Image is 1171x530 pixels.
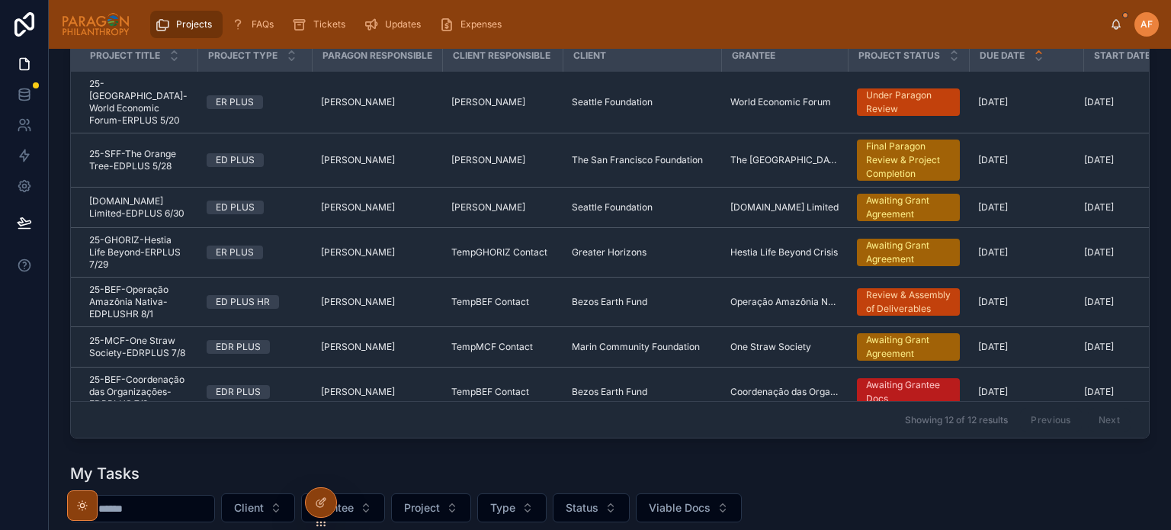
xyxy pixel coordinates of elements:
span: Bezos Earth Fund [572,386,647,398]
a: Seattle Foundation [572,201,712,214]
a: TempBEF Contact [451,386,553,398]
a: World Economic Forum [730,96,839,108]
a: ED PLUS HR [207,295,303,309]
span: Paragon Responsible [322,50,432,62]
span: Viable Docs [649,500,711,516]
span: [DATE] [1084,386,1114,398]
span: Client [573,50,606,62]
span: Hestia Life Beyond Crisis [730,246,838,259]
div: Awaiting Grant Agreement [866,333,951,361]
button: Select Button [553,493,630,522]
span: [PERSON_NAME] [451,96,525,108]
a: [DOMAIN_NAME] Limited-EDPLUS 6/30 [89,195,188,220]
a: ER PLUS [207,246,303,259]
a: Review & Assembly of Deliverables [857,288,960,316]
a: [DATE] [978,96,1074,108]
a: [DOMAIN_NAME] Limited [730,201,839,214]
span: Marin Community Foundation [572,341,700,353]
button: Select Button [477,493,547,522]
button: Select Button [636,493,742,522]
span: [PERSON_NAME] [321,341,395,353]
a: Tickets [287,11,356,38]
a: Awaiting Grant Agreement [857,333,960,361]
span: Showing 12 of 12 results [905,414,1008,426]
span: [DATE] [978,154,1008,166]
a: [PERSON_NAME] [321,296,433,308]
div: Awaiting Grantee Docs [866,378,951,406]
span: Project Status [858,50,940,62]
a: ED PLUS [207,201,303,214]
span: Project [404,500,440,516]
a: Awaiting Grant Agreement [857,194,960,221]
span: [PERSON_NAME] [321,246,395,259]
span: Project Type [208,50,278,62]
span: [PERSON_NAME] [321,296,395,308]
span: 25-MCF-One Straw Society-EDRPLUS 7/8 [89,335,188,359]
a: Updates [359,11,432,38]
a: One Straw Society [730,341,839,353]
a: [DATE] [978,246,1074,259]
a: 25-GHORIZ-Hestia Life Beyond-ERPLUS 7/29 [89,234,188,271]
a: [PERSON_NAME] [321,154,433,166]
a: Expenses [435,11,512,38]
span: [DATE] [1084,246,1114,259]
span: Start Date [1094,50,1150,62]
a: [DATE] [978,154,1074,166]
span: Client [234,500,264,516]
span: Due Date [980,50,1025,62]
a: Under Paragon Review [857,88,960,116]
div: ED PLUS [216,201,255,214]
a: [PERSON_NAME] [321,246,433,259]
a: EDR PLUS [207,385,303,399]
span: World Economic Forum [730,96,831,108]
span: [DATE] [1084,296,1114,308]
div: EDR PLUS [216,340,261,354]
span: [PERSON_NAME] [321,386,395,398]
span: Updates [385,18,421,31]
div: Final Paragon Review & Project Completion [866,140,951,181]
span: TempGHORIZ Contact [451,246,547,259]
span: Projects [176,18,212,31]
a: [PERSON_NAME] [451,154,553,166]
button: Select Button [301,493,385,522]
span: [DATE] [978,386,1008,398]
a: Awaiting Grant Agreement [857,239,960,266]
a: Projects [150,11,223,38]
a: TempGHORIZ Contact [451,246,553,259]
span: TempBEF Contact [451,386,529,398]
span: [PERSON_NAME] [321,154,395,166]
span: Expenses [460,18,502,31]
a: 25-BEF-Operação Amazônia Nativa-EDPLUSHR 8/1 [89,284,188,320]
span: [PERSON_NAME] [321,201,395,214]
a: [PERSON_NAME] [451,201,553,214]
a: [PERSON_NAME] [321,341,433,353]
a: Coordenação das Organizações Indígenas da Amazônia Brasileira - COIAB [730,386,839,398]
div: ED PLUS [216,153,255,167]
div: ER PLUS [216,246,254,259]
span: Operação Amazônia Nativa [730,296,839,308]
a: 25-SFF-The Orange Tree-EDPLUS 5/28 [89,148,188,172]
a: [PERSON_NAME] [321,96,433,108]
a: 25-BEF-Coordenação das Organizações-EDRPLUS 7/9 [89,374,188,410]
a: Bezos Earth Fund [572,386,712,398]
span: TempBEF Contact [451,296,529,308]
div: ER PLUS [216,95,254,109]
span: Status [566,500,598,516]
span: [DATE] [978,201,1008,214]
a: [DATE] [978,341,1074,353]
a: TempMCF Contact [451,341,553,353]
span: [PERSON_NAME] [451,201,525,214]
span: One Straw Society [730,341,811,353]
img: App logo [61,12,130,37]
span: [DATE] [978,96,1008,108]
span: AF [1141,18,1153,31]
span: Seattle Foundation [572,201,653,214]
span: [DATE] [978,246,1008,259]
span: The San Francisco Foundation [572,154,703,166]
a: TempBEF Contact [451,296,553,308]
a: [DATE] [978,201,1074,214]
